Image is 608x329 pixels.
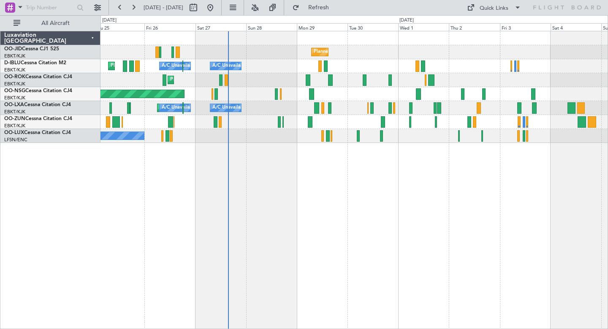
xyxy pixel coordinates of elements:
[4,60,66,66] a: D-IBLUCessna Citation M2
[4,53,25,59] a: EBKT/KJK
[212,60,347,72] div: A/C Unavailable [GEOGRAPHIC_DATA]-[GEOGRAPHIC_DATA]
[314,46,412,58] div: Planned Maint Kortrijk-[GEOGRAPHIC_DATA]
[22,20,89,26] span: All Aircraft
[301,5,337,11] span: Refresh
[4,88,25,93] span: OO-NSG
[4,81,25,87] a: EBKT/KJK
[4,47,22,52] span: OO-JID
[4,95,25,101] a: EBKT/KJK
[4,109,25,115] a: EBKT/KJK
[4,137,27,143] a: LFSN/ENC
[170,74,269,86] div: Planned Maint Kortrijk-[GEOGRAPHIC_DATA]
[463,1,525,14] button: Quick Links
[9,16,92,30] button: All Aircraft
[4,116,72,121] a: OO-ZUNCessna Citation CJ4
[4,88,72,93] a: OO-NSGCessna Citation CJ4
[297,23,347,31] div: Mon 29
[4,60,21,66] span: D-IBLU
[4,47,59,52] a: OO-JIDCessna CJ1 525
[551,23,601,31] div: Sat 4
[4,123,25,129] a: EBKT/KJK
[4,74,72,80] a: OO-ROKCessna Citation CJ4
[26,1,74,14] input: Trip Number
[4,67,25,73] a: EBKT/KJK
[111,60,205,72] div: Planned Maint Nice ([GEOGRAPHIC_DATA])
[4,130,24,135] span: OO-LUX
[399,17,414,24] div: [DATE]
[480,4,508,13] div: Quick Links
[4,116,25,121] span: OO-ZUN
[212,101,247,114] div: A/C Unavailable
[398,23,449,31] div: Wed 1
[144,23,195,31] div: Fri 26
[144,4,183,11] span: [DATE] - [DATE]
[449,23,499,31] div: Thu 2
[4,102,71,107] a: OO-LXACessna Citation CJ4
[246,23,297,31] div: Sun 28
[162,60,319,72] div: A/C Unavailable [GEOGRAPHIC_DATA] ([GEOGRAPHIC_DATA] National)
[288,1,339,14] button: Refresh
[500,23,551,31] div: Fri 3
[102,17,117,24] div: [DATE]
[94,23,144,31] div: Thu 25
[195,23,246,31] div: Sat 27
[4,74,25,80] span: OO-ROK
[4,102,24,107] span: OO-LXA
[347,23,398,31] div: Tue 30
[162,101,319,114] div: A/C Unavailable [GEOGRAPHIC_DATA] ([GEOGRAPHIC_DATA] National)
[4,130,71,135] a: OO-LUXCessna Citation CJ4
